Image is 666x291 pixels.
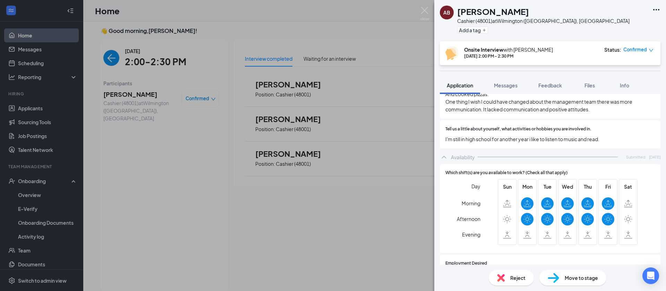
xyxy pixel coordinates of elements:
[642,267,659,284] div: Open Intercom Messenger
[457,6,529,17] h1: [PERSON_NAME]
[581,183,594,190] span: Thu
[445,260,487,267] span: Employment Desired
[445,126,591,132] span: Tell us a little about yourself, what activities or hobbies you are involved in.
[457,17,630,24] div: Cashier (48001) at Wilmington ([GEOGRAPHIC_DATA]), [GEOGRAPHIC_DATA]
[649,154,660,160] span: [DATE]
[602,183,614,190] span: Fri
[451,154,475,161] div: Availability
[521,183,533,190] span: Mon
[494,82,518,88] span: Messages
[626,154,646,160] span: Submitted:
[561,183,574,190] span: Wed
[464,46,553,53] div: with [PERSON_NAME]
[440,153,448,161] svg: ChevronUp
[462,197,480,209] span: Morning
[620,82,629,88] span: Info
[445,135,655,143] span: I'm still in high school for another year i like to listen to music and read.
[445,170,567,176] span: Which shift(s) are you available to work? (Check all that apply)
[464,46,503,53] b: Onsite Interview
[447,82,473,88] span: Application
[622,183,634,190] span: Sat
[604,46,621,53] div: Status :
[501,183,513,190] span: Sun
[538,82,562,88] span: Feedback
[584,82,595,88] span: Files
[649,48,654,53] span: down
[471,182,480,190] span: Day
[462,228,480,241] span: Evening
[652,6,660,14] svg: Ellipses
[541,183,554,190] span: Tue
[443,9,450,16] div: AB
[623,46,647,53] span: Confirmed
[457,213,480,225] span: Afternoon
[457,26,488,34] button: PlusAdd a tag
[464,53,553,59] div: [DATE] 2:00 PM - 2:30 PM
[482,28,486,32] svg: Plus
[565,274,598,282] span: Move to stage
[510,274,526,282] span: Reject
